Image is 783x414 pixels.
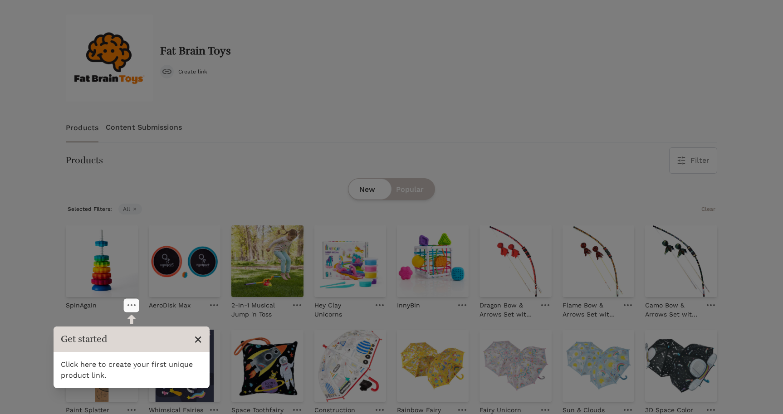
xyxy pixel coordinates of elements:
p: 2-in-1 Musical Jump 'n Toss [231,301,287,319]
h2: Fat Brain Toys [160,45,231,58]
span: All [118,204,142,214]
h3: Products [66,154,103,167]
span: × [194,331,202,348]
span: Selected Filters: [66,204,114,214]
a: 2-in-1 Musical Jump 'n Toss [231,297,287,319]
img: 0f1e06e1f8465b8b932a99f04cc17420.w400.h400.jpg [66,15,153,102]
p: Flame Bow & Arrows Set with Bulls Eye [563,301,618,319]
img: InnyBin [397,225,469,297]
a: AeroDisk Max [149,297,191,310]
img: Space Toothfairy Cushion [231,330,303,401]
p: InnyBin [397,301,420,310]
a: InnyBin [397,297,420,310]
img: Rainbow Fairy Color Changing Umbrella [397,330,469,401]
span: Create link [178,68,207,75]
button: Close Tour [194,330,202,348]
a: Hey Clay Unicorns [314,297,370,319]
img: AeroDisk Max [149,225,220,297]
p: AeroDisk Max [149,301,191,310]
span: Popular [396,184,424,195]
a: Flame Bow & Arrows Set with Bulls Eye [563,297,618,319]
button: Clear [700,204,717,214]
a: Camo Bow & Arrows Set with Bulls Eye [645,297,700,319]
a: Dragon Bow & Arrows Set with Bulls Eye [480,297,535,319]
p: Dragon Bow & Arrows Set with Bulls Eye [480,301,535,319]
span: New [359,184,375,195]
p: Camo Bow & Arrows Set with Bulls Eye [645,301,700,319]
img: 3D Space Color Changing Umbrella [645,330,717,401]
img: Fairy Unicorn Color Changing Umbrella [480,330,551,401]
img: Construction Transparent Color Changing Umbrella [314,330,386,401]
h3: Get started [61,333,189,346]
img: Hey Clay Unicorns [314,225,386,297]
img: Camo Bow & Arrows Set with Bulls Eye [645,225,717,297]
span: Filter [690,155,710,166]
div: Click here to create your first unique product link. [54,352,210,388]
p: SpinAgain [66,301,97,310]
a: Content Submissions [106,112,182,142]
p: Hey Clay Unicorns [314,301,370,319]
a: Products [66,112,98,142]
img: Dragon Bow & Arrows Set with Bulls Eye [480,225,551,297]
button: Create link [160,65,207,78]
button: Filter [670,148,717,173]
img: Sun & Clouds Color Changing Umbrella [563,330,634,401]
a: SpinAgain [66,297,97,310]
img: Flame Bow & Arrows Set with Bulls Eye [563,225,634,297]
img: 2-in-1 Musical Jump 'n Toss [231,225,303,297]
img: SpinAgain [66,225,137,297]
